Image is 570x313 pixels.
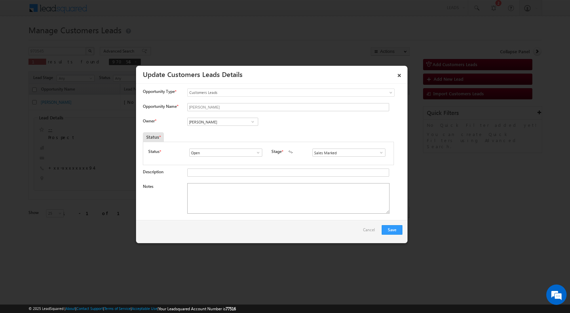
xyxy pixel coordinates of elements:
[271,149,282,155] label: Stage
[226,306,236,311] span: 77516
[248,118,257,125] a: Show All Items
[188,90,367,96] span: Customers Leads
[312,149,385,157] input: Type to Search
[143,104,178,109] label: Opportunity Name
[143,118,156,123] label: Owner
[252,149,261,156] a: Show All Items
[148,149,159,155] label: Status
[132,306,157,311] a: Acceptable Use
[104,306,131,311] a: Terms of Service
[76,306,103,311] a: Contact Support
[143,89,175,95] span: Opportunity Type
[187,118,258,126] input: Type to Search
[92,209,123,218] em: Start Chat
[143,169,164,174] label: Description
[189,149,262,157] input: Type to Search
[111,3,128,20] div: Minimize live chat window
[187,89,395,97] a: Customers Leads
[143,184,153,189] label: Notes
[12,36,28,44] img: d_60004797649_company_0_60004797649
[394,68,405,80] a: ×
[158,306,236,311] span: Your Leadsquared Account Number is
[65,306,75,311] a: About
[35,36,114,44] div: Chat with us now
[28,306,236,312] span: © 2025 LeadSquared | | | | |
[143,69,243,79] a: Update Customers Leads Details
[363,225,378,238] a: Cancel
[9,63,124,203] textarea: Type your message and hit 'Enter'
[375,149,384,156] a: Show All Items
[382,225,402,235] button: Save
[143,132,164,142] div: Status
